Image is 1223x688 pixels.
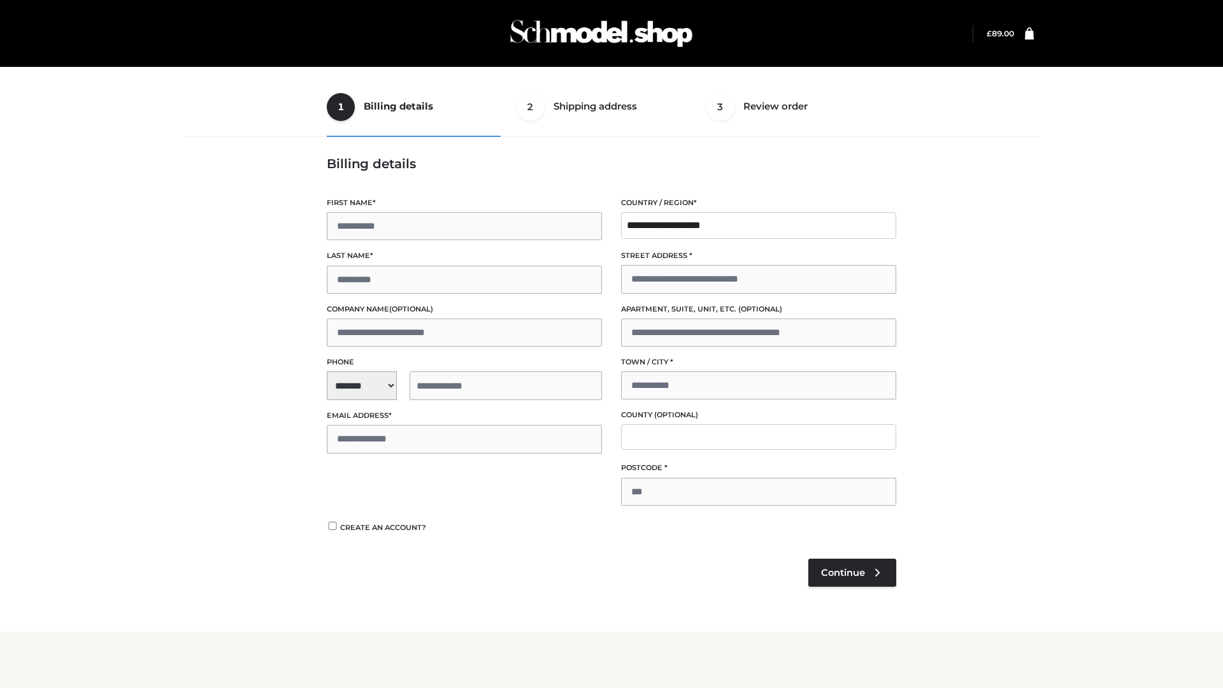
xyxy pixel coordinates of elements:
[621,356,896,368] label: Town / City
[621,250,896,262] label: Street address
[327,410,602,422] label: Email address
[327,356,602,368] label: Phone
[340,523,426,532] span: Create an account?
[987,29,992,38] span: £
[808,559,896,587] a: Continue
[327,250,602,262] label: Last name
[987,29,1014,38] a: £89.00
[621,462,896,474] label: Postcode
[327,303,602,315] label: Company name
[621,197,896,209] label: Country / Region
[654,410,698,419] span: (optional)
[327,156,896,171] h3: Billing details
[389,305,433,313] span: (optional)
[327,197,602,209] label: First name
[506,8,697,59] img: Schmodel Admin 964
[621,409,896,421] label: County
[621,303,896,315] label: Apartment, suite, unit, etc.
[987,29,1014,38] bdi: 89.00
[327,522,338,530] input: Create an account?
[738,305,782,313] span: (optional)
[821,567,865,578] span: Continue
